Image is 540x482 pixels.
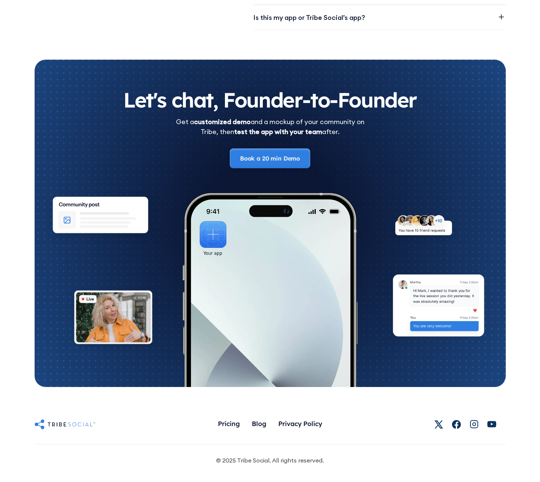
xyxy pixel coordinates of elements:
a: Pricing [212,416,246,432]
a: Book a 20 min Demo [230,148,310,168]
div: Pricing [218,419,240,428]
strong: test the app with your team [234,127,322,136]
a: Blog [246,416,272,432]
img: An illustration of Live video [67,285,159,353]
div: Blog [252,419,267,428]
img: An illustration of chat [385,269,491,346]
h2: Let's chat, Founder-to-Founder [49,89,491,111]
a: Privacy Policy [272,416,328,432]
strong: customized demo [194,117,251,126]
div: Get a and a mockup of your community on Tribe, then after. [176,117,364,137]
div: Privacy Policy [278,419,322,428]
img: Untitled UI logotext [35,418,96,430]
div: © 2025 Tribe Social. All rights reserved. [216,456,324,464]
img: An illustration of New friends requests [388,210,459,244]
div: Is this my app or Tribe Social’s app? [253,13,365,22]
img: An illustration of Community Feed [44,190,157,244]
a: Untitled UI logotext [35,418,106,430]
